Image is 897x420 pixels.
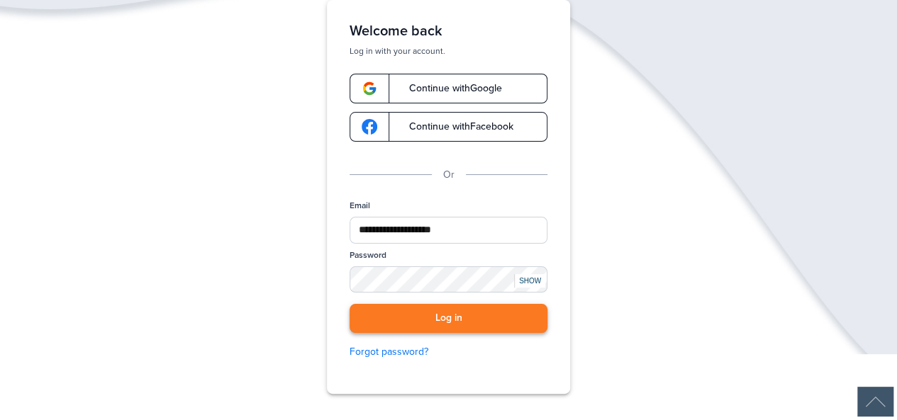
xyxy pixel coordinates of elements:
a: google-logoContinue withFacebook [350,112,547,142]
div: Scroll Back to Top [857,387,893,416]
label: Password [350,249,386,261]
span: Continue with Google [395,84,502,93]
img: Back to Top [857,387,893,416]
h1: Welcome back [350,23,547,40]
input: Password [350,266,547,293]
div: SHOW [514,274,545,288]
img: google-logo [362,81,377,96]
a: Forgot password? [350,344,547,360]
input: Email [350,217,547,244]
img: google-logo [362,119,377,135]
label: Email [350,200,370,212]
button: Log in [350,304,547,333]
span: Continue with Facebook [395,122,513,132]
a: google-logoContinue withGoogle [350,74,547,103]
p: Log in with your account. [350,45,547,57]
p: Or [443,167,455,183]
